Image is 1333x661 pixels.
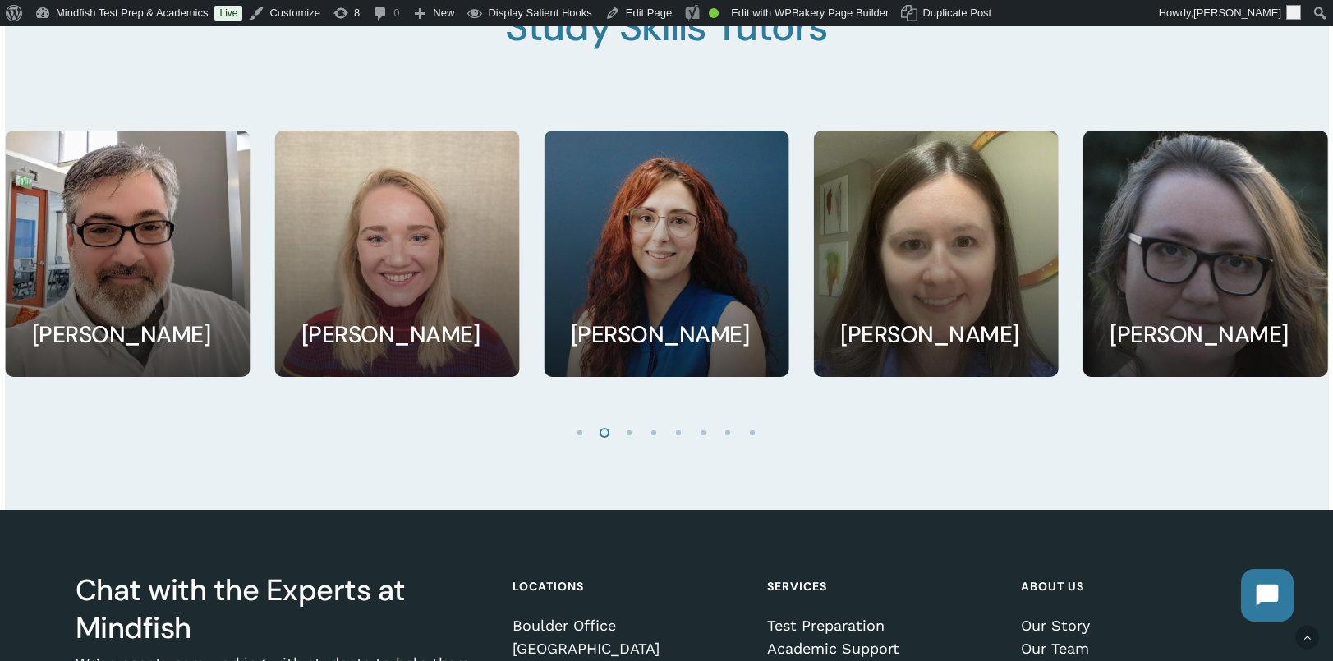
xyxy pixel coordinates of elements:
[76,571,490,647] h3: Chat with the Experts at Mindfish
[692,420,716,444] li: Page dot 6
[667,420,692,444] li: Page dot 5
[1193,7,1281,19] span: [PERSON_NAME]
[568,420,593,444] li: Page dot 1
[513,571,743,601] h4: Locations
[1021,617,1252,634] a: Our Story
[741,420,765,444] li: Page dot 8
[214,6,242,21] a: Live
[767,571,998,601] h4: Services
[709,8,719,18] div: Good
[1021,640,1252,657] a: Our Team
[593,420,618,444] li: Page dot 2
[767,617,998,634] a: Test Preparation
[1021,571,1252,601] h4: About Us
[513,640,743,657] a: [GEOGRAPHIC_DATA]
[642,420,667,444] li: Page dot 4
[716,420,741,444] li: Page dot 7
[1225,553,1310,638] iframe: Chatbot
[767,640,998,657] a: Academic Support
[618,420,642,444] li: Page dot 3
[513,617,743,634] a: Boulder Office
